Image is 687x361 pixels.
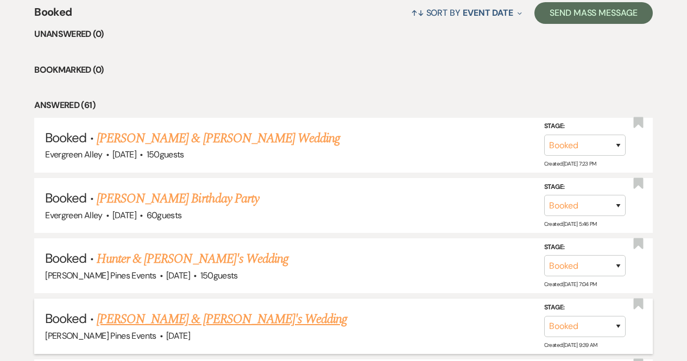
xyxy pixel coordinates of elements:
span: Booked [45,250,86,267]
span: 150 guests [200,270,238,281]
span: Created: [DATE] 7:23 PM [544,160,596,167]
label: Stage: [544,302,626,314]
span: 60 guests [147,210,182,221]
label: Stage: [544,242,626,254]
label: Stage: [544,181,626,193]
span: ↑↓ [411,7,424,18]
span: [DATE] [166,330,190,341]
span: Created: [DATE] 9:39 AM [544,341,597,348]
span: 150 guests [147,149,184,160]
span: Evergreen Alley [45,149,102,160]
li: Unanswered (0) [34,27,653,41]
a: [PERSON_NAME] Birthday Party [97,189,259,208]
span: [PERSON_NAME] Pines Events [45,330,156,341]
span: [DATE] [112,210,136,221]
span: [DATE] [112,149,136,160]
li: Bookmarked (0) [34,63,653,77]
span: Booked [34,4,72,27]
span: Created: [DATE] 7:04 PM [544,281,597,288]
a: [PERSON_NAME] & [PERSON_NAME]'s Wedding [97,309,348,329]
button: Send Mass Message [534,2,653,24]
label: Stage: [544,121,626,132]
span: Booked [45,310,86,327]
a: Hunter & [PERSON_NAME]'s Wedding [97,249,288,269]
a: [PERSON_NAME] & [PERSON_NAME] Wedding [97,129,340,148]
span: Event Date [463,7,513,18]
li: Answered (61) [34,98,653,112]
span: [DATE] [166,270,190,281]
span: Created: [DATE] 5:46 PM [544,220,597,227]
span: Evergreen Alley [45,210,102,221]
span: Booked [45,189,86,206]
span: Booked [45,129,86,146]
span: [PERSON_NAME] Pines Events [45,270,156,281]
